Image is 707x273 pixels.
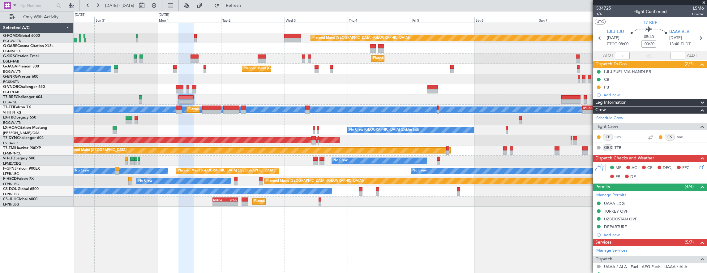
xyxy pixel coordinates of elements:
div: Add new [603,232,704,237]
span: LX-TRO [3,116,16,119]
div: - [225,202,237,206]
span: LX-AOA [3,126,17,130]
span: F-HECD [3,177,17,181]
div: Sun 7 [538,17,601,23]
a: EGNR/CEG [3,49,22,54]
a: F-GPNJFalcon 900EX [3,167,40,171]
div: [DATE] [75,12,85,18]
a: EGGW/LTN [3,120,22,125]
span: CS-JHH [3,197,16,201]
div: Planned Maint [GEOGRAPHIC_DATA] ([GEOGRAPHIC_DATA] Intl) [188,105,292,114]
div: Mon 1 [158,17,221,23]
span: CR [647,165,653,171]
div: Planned Maint [GEOGRAPHIC_DATA] ([GEOGRAPHIC_DATA]) [254,197,352,206]
span: Only With Activity [16,15,65,19]
div: UAAA LDG [604,201,625,206]
span: 9H-LPZ [3,157,15,160]
a: TFE [615,145,628,150]
div: [PERSON_NAME] [583,106,595,110]
span: 05:40 [644,34,654,40]
a: EVRA/RIX [3,141,19,145]
span: Services [595,239,611,246]
div: DEPARTURE [604,224,627,229]
div: CB [604,77,609,82]
button: Refresh [211,1,248,11]
a: G-JAGAPhenom 300 [3,65,39,68]
span: CS-DOU [3,187,18,191]
a: LFPB/LBG [3,171,19,176]
span: ALDT [687,53,697,59]
a: LX-AOACitation Mustang [3,126,47,130]
button: Only With Activity [7,12,67,22]
div: PB [604,84,609,90]
span: [DATE] [669,35,682,41]
a: LFPB/LBG [3,192,19,197]
span: Flight Crew [595,123,618,130]
div: - [213,202,225,206]
div: Flight Confirmed [633,8,667,15]
a: LFMN/NCE [3,151,21,156]
span: Permits [595,184,610,191]
span: (4/4) [685,183,694,190]
span: G-ENRG [3,75,18,79]
span: 08:00 [619,41,628,47]
div: LPCS [225,198,237,201]
span: T7-BRE [643,19,658,26]
a: 9H-LPZLegacy 500 [3,157,35,160]
div: Planned Maint [GEOGRAPHIC_DATA] ([GEOGRAPHIC_DATA]) [373,54,470,63]
div: UZBEKISTAN OVF [604,216,637,222]
span: Leg Information [595,99,627,106]
div: Sun 31 [94,17,158,23]
span: Dispatch [595,256,612,263]
span: DFC, [663,165,672,171]
a: LX-TROLegacy 650 [3,116,36,119]
span: T7-DYN [3,136,17,140]
div: Planned Maint [GEOGRAPHIC_DATA] [67,146,126,155]
span: [DATE] - [DATE] [105,3,134,8]
span: FP [615,174,620,180]
a: [PERSON_NAME]/QSA [3,131,40,135]
span: (5/7) [685,239,694,245]
a: G-ENRGPraetor 600 [3,75,38,79]
a: G-VNORChallenger 650 [3,85,45,89]
span: ETOT [607,41,617,47]
span: G-JAGA [3,65,17,68]
span: G-VNOR [3,85,18,89]
span: LJLJ LJU [607,29,624,35]
a: F-HECDFalcon 7X [3,177,34,181]
a: G-GARECessna Citation XLS+ [3,44,54,48]
span: 13:40 [669,41,679,47]
a: EGLF/FAB [3,59,19,64]
a: CS-DOUGlobal 6500 [3,187,39,191]
span: ELDT [681,41,691,47]
div: Wed 3 [285,17,348,23]
div: OBX [603,144,613,151]
span: DP [630,174,636,180]
div: Thu 4 [348,17,411,23]
span: 534725 [596,5,611,11]
span: Refresh [221,3,246,8]
a: VHHH/HKG [3,110,21,115]
div: KRNO [213,198,225,201]
input: --:-- [615,52,630,59]
a: LFPB/LBG [3,202,19,207]
a: Schedule Crew [596,115,623,121]
a: EGGW/LTN [3,39,22,43]
div: No Crew [75,166,89,175]
a: Manage Permits [596,192,626,198]
div: - [583,110,595,114]
div: CS [665,134,675,141]
a: T7-EMIHawker 900XP [3,146,41,150]
a: LFPB/LBG [3,182,19,186]
span: AC [632,165,637,171]
a: MVL [676,134,690,140]
span: 1/4 [596,11,611,17]
span: T7-FFI [3,106,14,109]
span: UAAA ALA [669,29,689,35]
a: G-FOMOGlobal 6000 [3,34,40,38]
a: Manage Services [596,248,627,254]
a: SKY [615,134,628,140]
span: Crew [595,106,606,114]
span: Dispatch Checks and Weather [595,155,654,162]
span: Charter [692,11,704,17]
